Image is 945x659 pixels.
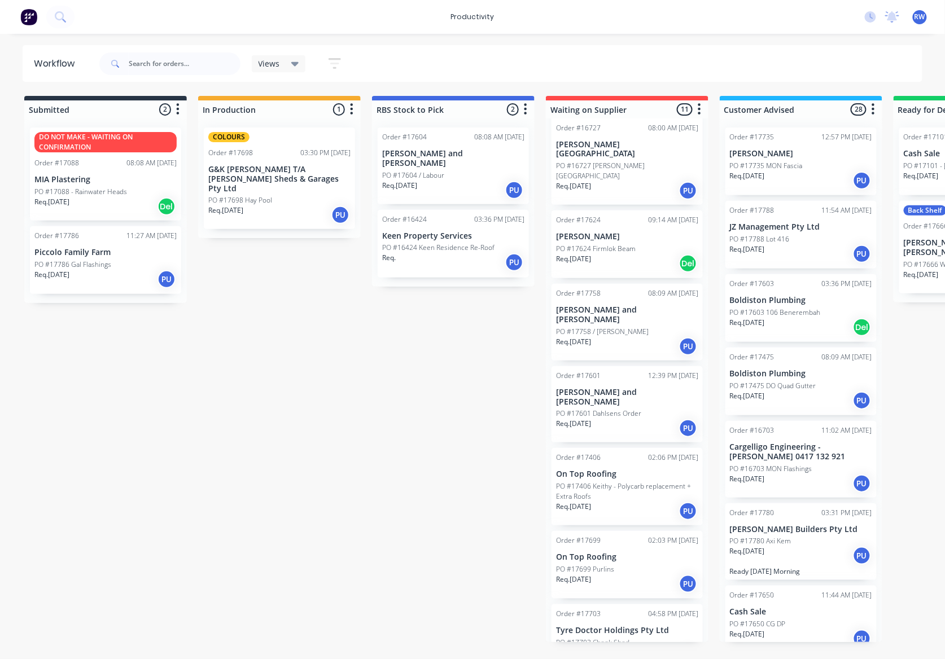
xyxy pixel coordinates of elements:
p: [PERSON_NAME] and [PERSON_NAME] [556,388,698,407]
div: PU [505,253,523,271]
div: Order #1747508:09 AM [DATE]Boldiston PlumbingPO #17475 DO Quad GutterReq.[DATE]PU [725,348,877,415]
div: DO NOT MAKE - WAITING ON CONFIRMATIONOrder #1708808:08 AM [DATE]MIA PlasteringPO #17088 - Rainwat... [30,128,181,221]
input: Search for orders... [129,52,240,75]
div: 02:03 PM [DATE] [648,535,698,546]
div: Order #17601 [556,371,601,381]
p: PO #17735 MON Fascia [730,161,803,171]
p: MIA Plastering [34,175,177,184]
div: Order #1778003:31 PM [DATE][PERSON_NAME] Builders Pty LtdPO #17780 Axi KemReq.[DATE]PUReady [DATE... [725,503,877,581]
p: Req. [382,253,396,263]
div: Order #17624 [556,215,601,225]
div: Order #1765011:44 AM [DATE]Cash SalePO #17650 CG DPReq.[DATE]PU [725,586,877,653]
div: Order #17699 [556,535,601,546]
p: PO #16703 MON Flashings [730,464,812,474]
div: Order #17780 [730,508,775,518]
p: Piccolo Family Farm [34,248,177,257]
p: Cash Sale [730,607,872,617]
p: [PERSON_NAME] [556,232,698,241]
p: PO #17475 DO Quad Gutter [730,381,816,391]
div: Order #16703 [730,425,775,436]
div: 09:14 AM [DATE] [648,215,698,225]
div: productivity [445,8,500,25]
div: 03:31 PM [DATE] [822,508,872,518]
div: Order #17788 [730,205,775,216]
div: PU [331,206,349,224]
p: On Top Roofing [556,552,698,562]
div: 11:54 AM [DATE] [822,205,872,216]
p: PO #16424 Keen Residence Re-Roof [382,243,495,253]
p: Req. [DATE] [730,629,765,639]
div: PU [158,270,176,288]
div: 08:00 AM [DATE] [648,123,698,133]
p: Req. [DATE] [556,419,591,429]
p: PO #17703 Chook Shed [556,638,629,648]
div: Order #1670311:02 AM [DATE]Cargelligo Engineering - [PERSON_NAME] 0417 132 921PO #16703 MON Flash... [725,421,877,498]
p: JZ Management Pty Ltd [730,222,872,232]
div: Order #17758 [556,288,601,298]
div: Order #16727 [556,123,601,133]
div: 02:06 PM [DATE] [648,452,698,463]
p: Req. [DATE] [382,181,417,191]
div: PU [679,337,697,355]
p: Req. [DATE] [730,244,765,254]
p: Req. [DATE] [556,254,591,264]
p: [PERSON_NAME] and [PERSON_NAME] [382,149,524,168]
div: PU [679,502,697,520]
div: Del [853,318,871,336]
p: Req. [DATE] [556,502,591,512]
div: Order #17603 [730,279,775,289]
div: COLOURSOrder #1769803:30 PM [DATE]G&K [PERSON_NAME] T/A [PERSON_NAME] Sheds & Garages Pty LtdPO #... [204,128,355,229]
p: Req. [DATE] [730,318,765,328]
img: Factory [20,8,37,25]
div: Order #17088 [34,158,79,168]
p: Boldiston Plumbing [730,296,872,305]
div: PU [679,575,697,593]
p: G&K [PERSON_NAME] T/A [PERSON_NAME] Sheds & Garages Pty Ltd [208,165,351,193]
div: Order #17735 [730,132,775,142]
div: 08:08 AM [DATE] [126,158,177,168]
div: 11:02 AM [DATE] [822,425,872,436]
div: 12:57 PM [DATE] [822,132,872,142]
p: Req. [DATE] [556,337,591,347]
div: Order #1642403:36 PM [DATE]Keen Property ServicesPO #16424 Keen Residence Re-RoofReq.PU [378,210,529,278]
div: PU [505,181,523,199]
p: Req. [DATE] [730,474,765,484]
p: Req. [DATE] [556,181,591,191]
p: Req. [DATE] [556,574,591,585]
div: Del [679,254,697,273]
div: Del [158,197,176,216]
p: [PERSON_NAME] Builders Pty Ltd [730,525,872,534]
div: 08:09 AM [DATE] [822,352,872,362]
div: Order #1760303:36 PM [DATE]Boldiston PlumbingPO #17603 106 BenerembahReq.[DATE]Del [725,274,877,342]
p: PO #17758 / [PERSON_NAME] [556,327,649,337]
div: Order #1773512:57 PM [DATE][PERSON_NAME]PO #17735 MON FasciaReq.[DATE]PU [725,128,877,195]
div: Order #17406 [556,452,601,463]
div: Order #1740602:06 PM [DATE]On Top RoofingPO #17406 Keithy - Polycarb replacement + Extra RoofsReq... [552,448,703,525]
p: PO #17698 Hay Pool [208,195,272,205]
p: Req. [DATE] [730,391,765,401]
p: Req. [DATE] [730,546,765,556]
p: PO #17788 Lot 416 [730,234,790,244]
p: PO #17650 CG DP [730,619,786,629]
p: PO #17780 Axi Kem [730,536,791,546]
p: Req. [DATE] [34,270,69,280]
p: Boldiston Plumbing [730,369,872,379]
div: Order #1778811:54 AM [DATE]JZ Management Pty LtdPO #17788 Lot 416Req.[DATE]PU [725,201,877,269]
div: PU [853,475,871,493]
p: On Top Roofing [556,469,698,479]
div: Order #1672708:00 AM [DATE][PERSON_NAME][GEOGRAPHIC_DATA]PO #16727 [PERSON_NAME][GEOGRAPHIC_DATA]... [552,103,703,205]
div: 11:44 AM [DATE] [822,590,872,600]
div: Order #1769902:03 PM [DATE]On Top RoofingPO #17699 PurlinsReq.[DATE]PU [552,531,703,599]
div: 03:36 PM [DATE] [474,214,524,225]
p: Req. [DATE] [904,171,939,181]
div: Order #17604 [382,132,427,142]
div: 03:36 PM [DATE] [822,279,872,289]
div: COLOURS [208,132,250,142]
p: Req. [DATE] [904,270,939,280]
p: Req. [DATE] [34,197,69,207]
div: PU [853,172,871,190]
p: Req. [DATE] [208,205,243,216]
p: PO #17699 Purlins [556,564,614,574]
div: Order #17786 [34,231,79,241]
div: Order #17475 [730,352,775,362]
